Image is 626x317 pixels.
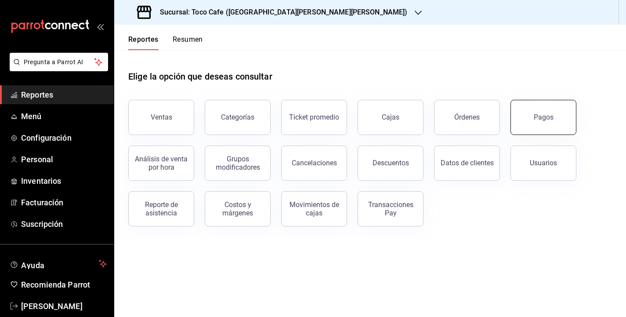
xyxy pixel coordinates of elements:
[510,146,576,181] button: Usuarios
[281,191,347,226] button: Movimientos de cajas
[221,113,254,121] div: Categorías
[210,155,265,171] div: Grupos modificadores
[97,23,104,30] button: open_drawer_menu
[287,200,341,217] div: Movimientos de cajas
[128,146,194,181] button: Análisis de venta por hora
[21,300,107,312] span: [PERSON_NAME]
[10,53,108,71] button: Pregunta a Parrot AI
[358,146,423,181] button: Descuentos
[205,191,271,226] button: Costos y márgenes
[128,70,272,83] h1: Elige la opción que deseas consultar
[205,100,271,135] button: Categorías
[128,100,194,135] button: Ventas
[358,191,423,226] button: Transacciones Pay
[289,113,339,121] div: Ticket promedio
[134,155,188,171] div: Análisis de venta por hora
[434,146,500,181] button: Datos de clientes
[153,7,408,18] h3: Sucursal: Toco Cafe ([GEOGRAPHIC_DATA][PERSON_NAME][PERSON_NAME])
[134,200,188,217] div: Reporte de asistencia
[128,191,194,226] button: Reporte de asistencia
[373,159,409,167] div: Descuentos
[21,197,107,208] span: Facturación
[210,200,265,217] div: Costos y márgenes
[510,100,576,135] button: Pagos
[24,58,94,67] span: Pregunta a Parrot AI
[21,218,107,230] span: Suscripción
[128,35,203,50] div: navigation tabs
[173,35,203,50] button: Resumen
[21,279,107,291] span: Recomienda Parrot
[363,200,418,217] div: Transacciones Pay
[21,153,107,165] span: Personal
[151,113,172,121] div: Ventas
[534,113,554,121] div: Pagos
[21,259,95,269] span: Ayuda
[281,146,347,181] button: Cancelaciones
[434,100,500,135] button: Órdenes
[21,89,107,101] span: Reportes
[128,35,159,50] button: Reportes
[292,159,337,167] div: Cancelaciones
[454,113,480,121] div: Órdenes
[21,132,107,144] span: Configuración
[205,146,271,181] button: Grupos modificadores
[441,159,494,167] div: Datos de clientes
[281,100,347,135] button: Ticket promedio
[21,110,107,122] span: Menú
[382,113,399,121] div: Cajas
[358,100,423,135] button: Cajas
[21,175,107,187] span: Inventarios
[6,64,108,73] a: Pregunta a Parrot AI
[530,159,557,167] div: Usuarios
